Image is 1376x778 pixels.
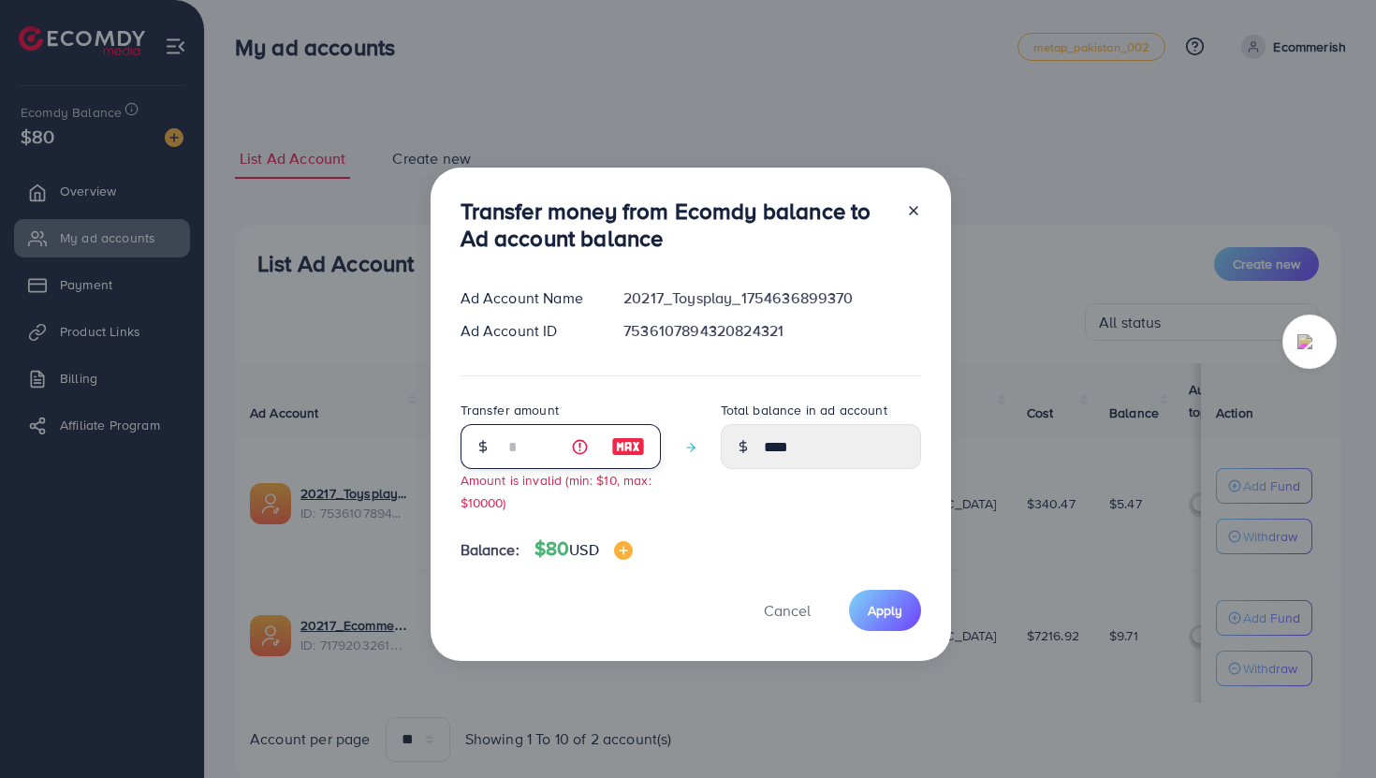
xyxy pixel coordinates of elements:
[614,541,633,560] img: image
[446,320,609,342] div: Ad Account ID
[446,287,609,309] div: Ad Account Name
[764,600,811,621] span: Cancel
[569,539,598,560] span: USD
[1296,694,1362,764] iframe: Chat
[868,601,902,620] span: Apply
[608,287,935,309] div: 20217_Toysplay_1754636899370
[721,401,887,419] label: Total balance in ad account
[611,435,645,458] img: image
[608,320,935,342] div: 7536107894320824321
[461,471,651,510] small: Amount is invalid (min: $10, max: $10000)
[461,401,559,419] label: Transfer amount
[461,198,891,252] h3: Transfer money from Ecomdy balance to Ad account balance
[534,537,633,561] h4: $80
[849,590,921,630] button: Apply
[740,590,834,630] button: Cancel
[461,539,520,561] span: Balance:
